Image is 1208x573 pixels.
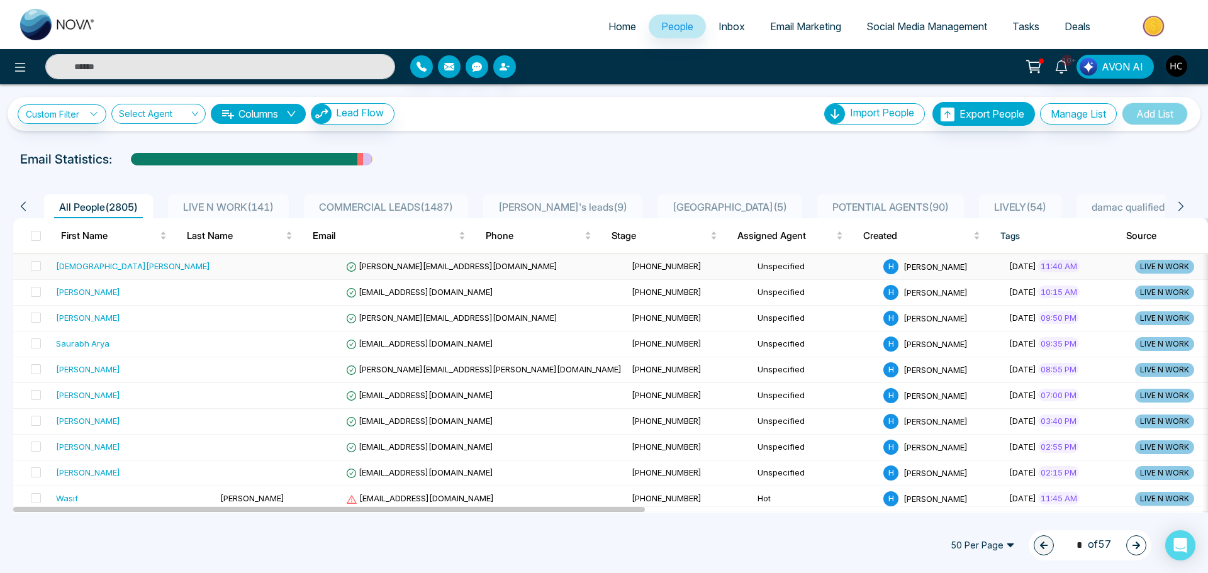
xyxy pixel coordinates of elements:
[632,442,702,452] span: [PHONE_NUMBER]
[854,14,1000,38] a: Social Media Management
[346,416,493,426] span: [EMAIL_ADDRESS][DOMAIN_NAME]
[1038,466,1079,479] span: 02:15 PM
[486,228,582,243] span: Phone
[903,390,968,400] span: [PERSON_NAME]
[883,285,898,300] span: H
[51,218,177,253] th: First Name
[1012,20,1039,33] span: Tasks
[346,442,493,452] span: [EMAIL_ADDRESS][DOMAIN_NAME]
[883,491,898,506] span: H
[336,106,384,119] span: Lead Flow
[632,416,702,426] span: [PHONE_NUMBER]
[853,218,990,253] th: Created
[959,108,1024,120] span: Export People
[346,493,494,503] span: [EMAIL_ADDRESS][DOMAIN_NAME]
[752,357,878,383] td: Unspecified
[661,20,693,33] span: People
[1009,261,1036,271] span: [DATE]
[187,228,283,243] span: Last Name
[883,259,898,274] span: H
[56,286,120,298] div: [PERSON_NAME]
[632,261,702,271] span: [PHONE_NUMBER]
[752,409,878,435] td: Unspecified
[1038,337,1079,350] span: 09:35 PM
[1065,20,1090,33] span: Deals
[56,492,78,504] div: Wasif
[1087,201,1196,213] span: damac qualified ( 103 )
[1109,12,1200,40] img: Market-place.gif
[1038,389,1079,401] span: 07:00 PM
[1077,55,1154,79] button: AVON AI
[1135,414,1194,428] span: LIVE N WORK
[303,218,476,253] th: Email
[632,313,702,323] span: [PHONE_NUMBER]
[346,313,557,323] span: [PERSON_NAME][EMAIL_ADDRESS][DOMAIN_NAME]
[1135,337,1194,351] span: LIVE N WORK
[752,435,878,460] td: Unspecified
[1135,286,1194,299] span: LIVE N WORK
[752,254,878,280] td: Unspecified
[612,228,708,243] span: Stage
[1166,55,1187,77] img: User Avatar
[601,218,727,253] th: Stage
[56,440,120,453] div: [PERSON_NAME]
[56,260,210,272] div: [DEMOGRAPHIC_DATA][PERSON_NAME]
[286,109,296,119] span: down
[1165,530,1195,560] div: Open Intercom Messenger
[883,311,898,326] span: H
[1038,414,1079,427] span: 03:40 PM
[1102,59,1143,74] span: AVON AI
[866,20,987,33] span: Social Media Management
[1046,55,1077,77] a: 10+
[727,218,853,253] th: Assigned Agent
[1009,364,1036,374] span: [DATE]
[1040,103,1117,125] button: Manage List
[903,416,968,426] span: [PERSON_NAME]
[932,102,1035,126] button: Export People
[1009,416,1036,426] span: [DATE]
[211,104,306,124] button: Columnsdown
[632,287,702,297] span: [PHONE_NUMBER]
[1135,260,1194,274] span: LIVE N WORK
[311,104,332,124] img: Lead Flow
[706,14,758,38] a: Inbox
[306,103,394,125] a: Lead FlowLead Flow
[737,228,834,243] span: Assigned Agent
[883,362,898,377] span: H
[1135,363,1194,377] span: LIVE N WORK
[649,14,706,38] a: People
[1061,55,1073,66] span: 10+
[883,337,898,352] span: H
[56,363,120,376] div: [PERSON_NAME]
[311,103,394,125] button: Lead Flow
[883,414,898,429] span: H
[752,280,878,306] td: Unspecified
[1135,492,1194,506] span: LIVE N WORK
[177,218,303,253] th: Last Name
[314,201,458,213] span: COMMERCIAL LEADS ( 1487 )
[903,338,968,348] span: [PERSON_NAME]
[632,390,702,400] span: [PHONE_NUMBER]
[903,261,968,271] span: [PERSON_NAME]
[752,460,878,486] td: Unspecified
[883,465,898,481] span: H
[989,201,1051,213] span: LIVELY ( 54 )
[1080,58,1097,75] img: Lead Flow
[54,201,143,213] span: All People ( 2805 )
[850,106,914,119] span: Import People
[632,467,702,477] span: [PHONE_NUMBER]
[903,467,968,477] span: [PERSON_NAME]
[1038,286,1080,298] span: 10:15 AM
[752,383,878,409] td: Unspecified
[883,440,898,455] span: H
[56,414,120,427] div: [PERSON_NAME]
[668,201,792,213] span: [GEOGRAPHIC_DATA] ( 5 )
[752,306,878,331] td: Unspecified
[1038,260,1080,272] span: 11:40 AM
[493,201,632,213] span: [PERSON_NAME]'s leads ( 9 )
[903,442,968,452] span: [PERSON_NAME]
[942,535,1024,555] span: 50 Per Page
[1000,14,1052,38] a: Tasks
[1135,311,1194,325] span: LIVE N WORK
[1009,390,1036,400] span: [DATE]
